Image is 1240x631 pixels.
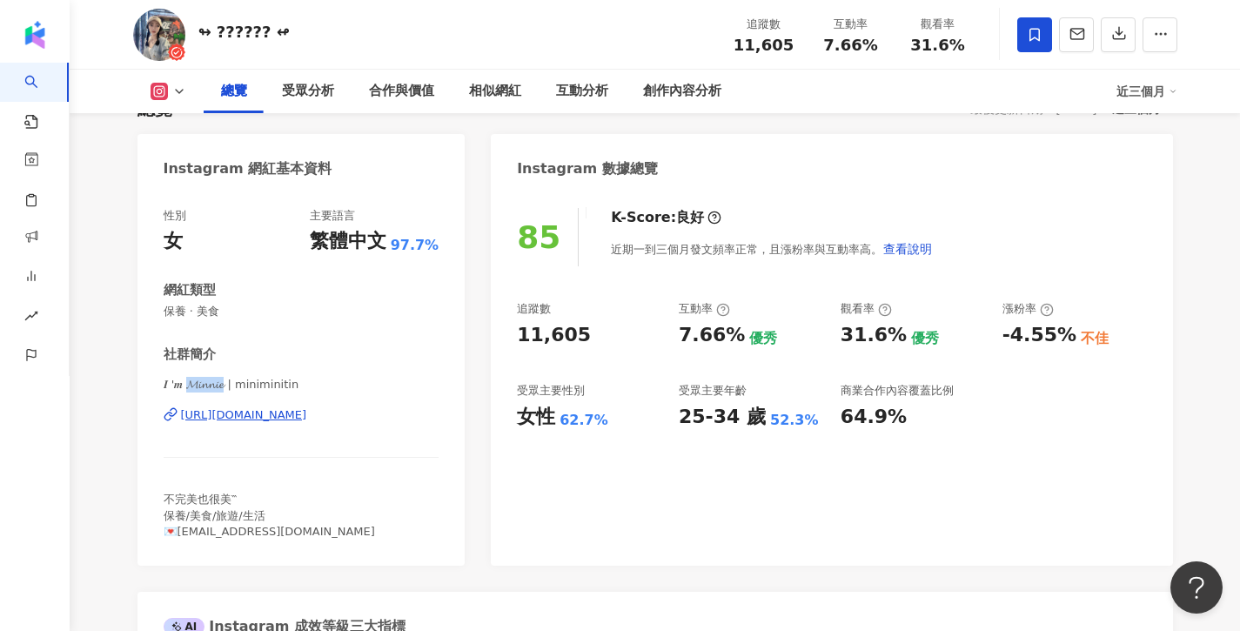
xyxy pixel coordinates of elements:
[164,159,332,178] div: Instagram 網紅基本資料
[611,208,721,227] div: K-Score :
[24,299,38,338] span: rise
[517,322,591,349] div: 11,605
[310,228,386,255] div: 繁體中文
[841,383,954,399] div: 商業合作內容覆蓋比例
[679,404,766,431] div: 25-34 歲
[1002,322,1076,349] div: -4.55%
[643,81,721,102] div: 創作內容分析
[679,383,747,399] div: 受眾主要年齡
[164,346,216,364] div: 社群簡介
[164,407,439,423] a: [URL][DOMAIN_NAME]
[841,404,907,431] div: 64.9%
[882,232,933,266] button: 查看說明
[841,301,892,317] div: 觀看率
[883,242,932,256] span: 查看說明
[164,304,439,319] span: 保養 · 美食
[770,411,819,430] div: 52.3%
[560,411,608,430] div: 62.7%
[369,81,434,102] div: 合作與價值
[734,36,794,54] span: 11,605
[749,329,777,348] div: 優秀
[841,322,907,349] div: 31.6%
[556,81,608,102] div: 互動分析
[818,16,884,33] div: 互動率
[164,493,375,537] span: 不完美也很美‷ 保養/美食/旅遊/生活 💌[EMAIL_ADDRESS][DOMAIN_NAME]
[911,329,939,348] div: 優秀
[1002,301,1054,317] div: 漲粉率
[21,21,49,49] img: logo icon
[164,377,439,393] span: 𝑰 '𝒎 𝓜𝓲𝓷𝓷𝓲𝓮 | miniminitin
[910,37,964,54] span: 31.6%
[517,404,555,431] div: 女性
[24,63,59,131] a: search
[517,383,585,399] div: 受眾主要性別
[517,219,560,255] div: 85
[517,301,551,317] div: 追蹤數
[679,301,730,317] div: 互動率
[164,228,183,255] div: 女
[198,21,290,43] div: ↬ ?????? ↫
[181,407,307,423] div: [URL][DOMAIN_NAME]
[164,281,216,299] div: 網紅類型
[391,236,439,255] span: 97.7%
[731,16,797,33] div: 追蹤數
[1116,77,1177,105] div: 近三個月
[133,9,185,61] img: KOL Avatar
[517,159,658,178] div: Instagram 數據總覽
[905,16,971,33] div: 觀看率
[221,81,247,102] div: 總覽
[679,322,745,349] div: 7.66%
[1170,561,1223,614] iframe: Help Scout Beacon - Open
[823,37,877,54] span: 7.66%
[469,81,521,102] div: 相似網紅
[1081,329,1109,348] div: 不佳
[310,208,355,224] div: 主要語言
[164,208,186,224] div: 性別
[282,81,334,102] div: 受眾分析
[611,232,933,266] div: 近期一到三個月發文頻率正常，且漲粉率與互動率高。
[676,208,704,227] div: 良好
